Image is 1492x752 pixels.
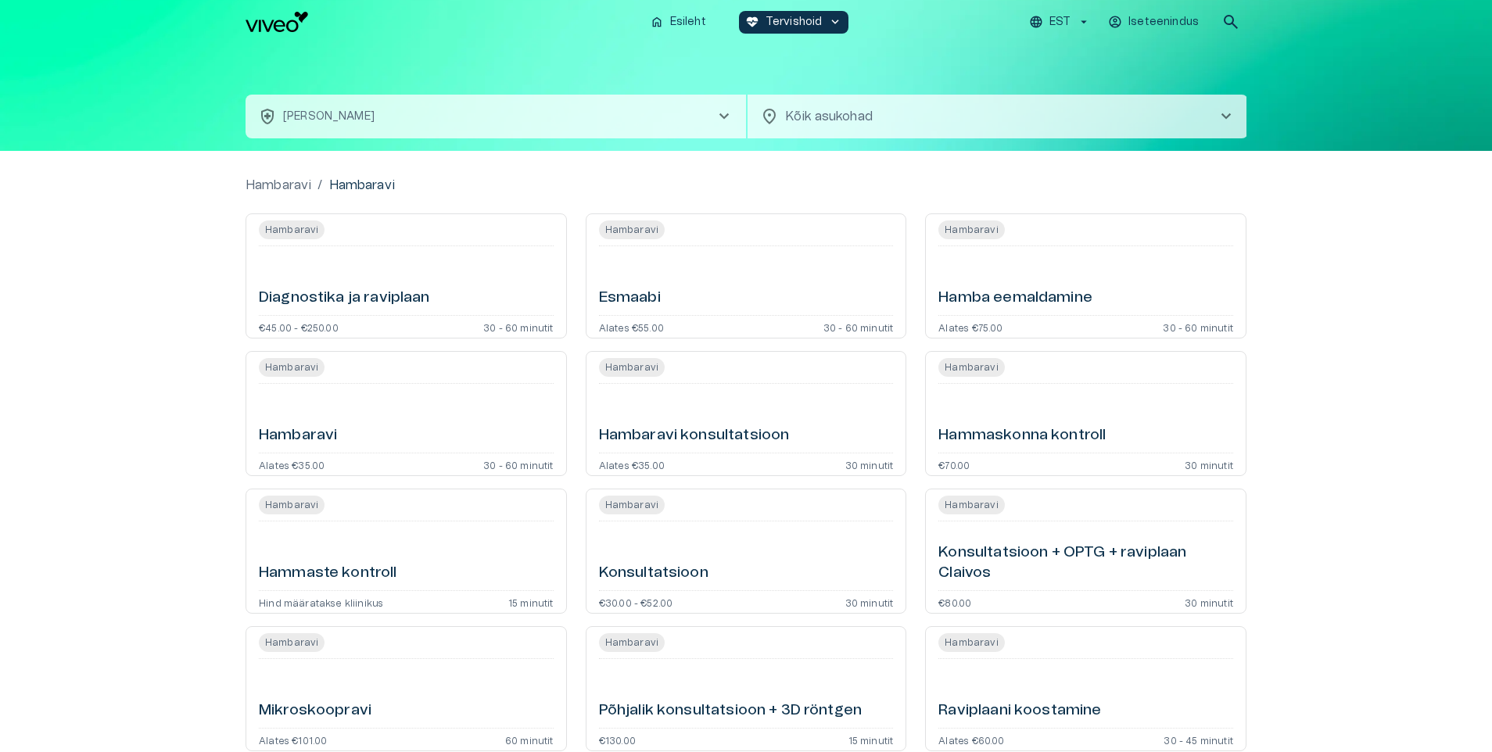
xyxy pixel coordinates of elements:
a: Open service booking details [246,489,567,614]
p: 15 minutit [848,735,894,744]
a: Open service booking details [925,213,1246,338]
p: 30 minutit [845,597,894,607]
h6: Konsultatsioon + OPTG + raviplaan Claivos [938,543,1233,584]
a: Open service booking details [925,489,1246,614]
p: Alates €35.00 [259,460,325,469]
p: Hind määratakse kliinikus [259,597,383,607]
p: 30 - 60 minutit [823,322,894,331]
a: Open service booking details [586,213,907,338]
button: homeEsileht [644,11,714,34]
p: €80.00 [938,597,971,607]
a: Hambaravi [246,176,311,195]
span: ecg_heart [745,15,759,29]
button: Iseteenindus [1106,11,1203,34]
h6: Põhjalik konsultatsioon + 3D röntgen [599,700,862,722]
span: Hambaravi [259,358,325,377]
p: €130.00 [599,735,636,744]
img: Viveo logo [246,12,308,32]
span: Hambaravi [599,358,665,377]
a: Open service booking details [246,351,567,476]
h6: Hamba eemaldamine [938,288,1092,309]
p: 30 minutit [1185,460,1233,469]
p: Esileht [670,14,706,30]
a: Open service booking details [925,351,1246,476]
p: €45.00 - €250.00 [259,322,339,331]
h6: Hammaste kontroll [259,563,397,584]
span: keyboard_arrow_down [828,15,842,29]
p: Hambaravi [329,176,395,195]
button: EST [1027,11,1093,34]
span: Hambaravi [938,358,1004,377]
h6: Raviplaani koostamine [938,700,1101,722]
span: Hambaravi [938,220,1004,239]
span: Hambaravi [259,496,325,514]
span: location_on [760,107,779,126]
h6: Hambaravi konsultatsioon [599,425,790,446]
span: Hambaravi [599,496,665,514]
span: chevron_right [715,107,733,126]
span: home [650,15,664,29]
p: 30 - 60 minutit [483,322,554,331]
span: Hambaravi [938,496,1004,514]
p: 30 - 45 minutit [1164,735,1233,744]
span: health_and_safety [258,107,277,126]
p: Alates €35.00 [599,460,665,469]
a: Open service booking details [586,626,907,751]
p: / [317,176,322,195]
p: Alates €75.00 [938,322,1002,331]
p: Alates €55.00 [599,322,664,331]
h6: Hammaskonna kontroll [938,425,1106,446]
p: Alates €101.00 [259,735,327,744]
h6: Hambaravi [259,425,337,446]
a: Open service booking details [246,626,567,751]
p: Iseteenindus [1128,14,1199,30]
p: Alates €60.00 [938,735,1004,744]
p: 30 - 60 minutit [483,460,554,469]
button: open search modal [1215,6,1246,38]
span: Hambaravi [259,220,325,239]
span: Hambaravi [599,220,665,239]
p: 30 minutit [845,460,894,469]
p: 15 minutit [508,597,554,607]
a: Navigate to homepage [246,12,637,32]
a: Open service booking details [586,489,907,614]
p: €70.00 [938,460,970,469]
p: Kõik asukohad [785,107,1192,126]
h6: Mikroskoopravi [259,700,371,722]
p: 30 minutit [1185,597,1233,607]
button: ecg_heartTervishoidkeyboard_arrow_down [739,11,849,34]
span: Hambaravi [938,633,1004,652]
h6: Diagnostika ja raviplaan [259,288,430,309]
span: chevron_right [1217,107,1236,126]
p: EST [1049,14,1071,30]
span: search [1221,13,1240,31]
span: Hambaravi [259,633,325,652]
button: health_and_safety[PERSON_NAME]chevron_right [246,95,746,138]
p: [PERSON_NAME] [283,109,375,125]
p: 30 - 60 minutit [1163,322,1233,331]
span: Hambaravi [599,633,665,652]
p: Tervishoid [766,14,823,30]
h6: Esmaabi [599,288,661,309]
h6: Konsultatsioon [599,563,708,584]
a: Open service booking details [925,626,1246,751]
p: 60 minutit [505,735,554,744]
p: €30.00 - €52.00 [599,597,673,607]
a: Open service booking details [586,351,907,476]
a: Open service booking details [246,213,567,338]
